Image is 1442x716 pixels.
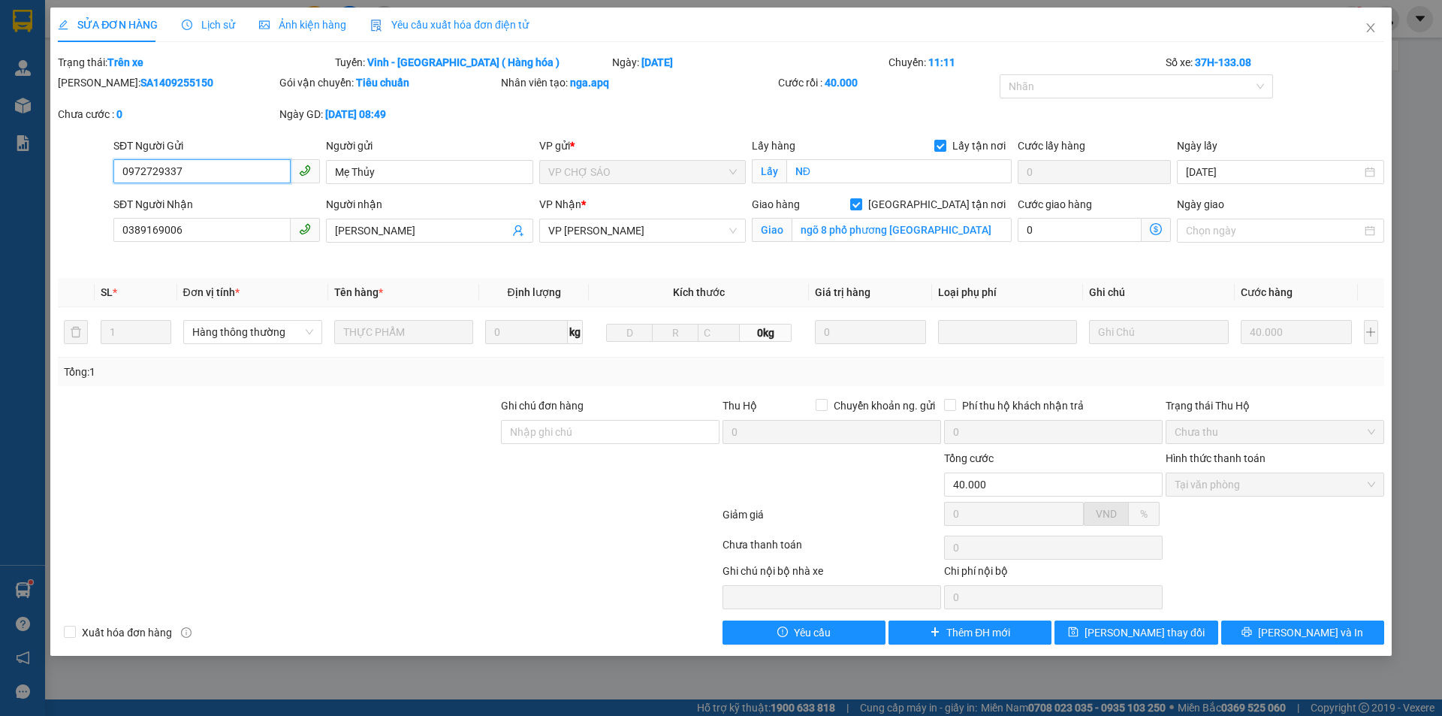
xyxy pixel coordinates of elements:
label: Ngày giao [1177,198,1224,210]
span: Hàng thông thường [192,321,313,343]
div: [PERSON_NAME]: [58,74,276,91]
div: Ngày GD: [279,106,498,122]
button: plusThêm ĐH mới [888,621,1051,645]
input: Ghi chú đơn hàng [501,420,719,444]
b: Vinh - [GEOGRAPHIC_DATA] ( Hàng hóa ) [367,56,560,68]
div: Giảm giá [721,506,943,533]
span: printer [1241,627,1252,639]
input: 0 [1241,320,1353,344]
span: [PERSON_NAME] và In [1258,624,1363,641]
label: Ngày lấy [1177,140,1217,152]
input: Cước lấy hàng [1018,160,1171,184]
span: VND [1096,508,1117,520]
div: Trạng thái: [56,54,333,71]
div: Số xe: [1164,54,1386,71]
span: Tại văn phòng [1175,473,1375,496]
span: phone [299,165,311,177]
span: edit [58,20,68,30]
button: save[PERSON_NAME] thay đổi [1054,621,1217,645]
span: user-add [512,225,524,237]
span: Kích thước [673,286,725,298]
button: exclamation-circleYêu cầu [723,621,885,645]
span: Thêm ĐH mới [946,624,1010,641]
label: Cước giao hàng [1018,198,1092,210]
span: Phí thu hộ khách nhận trả [956,397,1090,414]
span: VP NGỌC HỒI [548,219,737,242]
b: 40.000 [825,77,858,89]
span: Lấy hàng [752,140,795,152]
input: D [606,324,653,342]
span: Lấy tận nơi [946,137,1012,154]
div: Tổng: 1 [64,364,557,380]
span: picture [259,20,270,30]
b: SA1409255150 [140,77,213,89]
b: nga.apq [570,77,609,89]
label: Cước lấy hàng [1018,140,1085,152]
div: Nhân viên tạo: [501,74,775,91]
span: exclamation-circle [777,627,788,639]
input: Cước giao hàng [1018,218,1142,242]
span: Giá trị hàng [815,286,870,298]
img: icon [370,20,382,32]
div: SĐT Người Nhận [113,196,320,213]
div: VP gửi [539,137,746,154]
input: Lấy tận nơi [786,159,1012,183]
th: Ghi chú [1083,278,1234,307]
div: Chưa thanh toán [721,536,943,563]
span: SL [101,286,113,298]
span: close [1365,22,1377,34]
span: 0kg [740,324,791,342]
button: printer[PERSON_NAME] và In [1221,621,1384,645]
span: save [1068,627,1078,639]
input: Ghi Chú [1089,320,1228,344]
div: Tuyến: [333,54,611,71]
span: Chưa thu [1175,421,1375,443]
span: VP CHỢ SÁO [548,161,737,183]
span: Yêu cầu [794,624,831,641]
input: Ngày lấy [1186,164,1361,180]
input: Ngày giao [1186,222,1361,239]
b: Tiêu chuẩn [356,77,409,89]
span: Đơn vị tính [183,286,240,298]
span: [PERSON_NAME] thay đổi [1085,624,1205,641]
button: plus [1364,320,1378,344]
span: Định lượng [507,286,560,298]
span: [GEOGRAPHIC_DATA] tận nơi [862,196,1012,213]
div: SĐT Người Gửi [113,137,320,154]
span: Cước hàng [1241,286,1293,298]
b: 0 [116,108,122,120]
span: SỬA ĐƠN HÀNG [58,19,158,31]
b: 11:11 [928,56,955,68]
div: Ghi chú nội bộ nhà xe [723,563,941,585]
span: Thu Hộ [723,400,757,412]
span: clock-circle [182,20,192,30]
input: R [652,324,698,342]
span: plus [930,627,940,639]
div: Chưa cước : [58,106,276,122]
input: C [698,324,740,342]
b: [DATE] 08:49 [325,108,386,120]
span: Ảnh kiện hàng [259,19,346,31]
b: 37H-133.08 [1195,56,1251,68]
span: Xuất hóa đơn hàng [76,624,178,641]
div: Trạng thái Thu Hộ [1166,397,1384,414]
span: Lịch sử [182,19,235,31]
th: Loại phụ phí [932,278,1083,307]
div: Chi phí nội bộ [944,563,1163,585]
span: kg [568,320,583,344]
span: Yêu cầu xuất hóa đơn điện tử [370,19,529,31]
div: Người gửi [326,137,532,154]
span: Chuyển khoản ng. gửi [828,397,941,414]
div: Ngày: [611,54,888,71]
b: [DATE] [641,56,673,68]
span: phone [299,223,311,235]
span: Tổng cước [944,452,994,464]
button: delete [64,320,88,344]
span: VP Nhận [539,198,581,210]
span: dollar-circle [1150,223,1162,235]
div: Người nhận [326,196,532,213]
span: info-circle [181,627,192,638]
input: VD: Bàn, Ghế [334,320,473,344]
span: Giao hàng [752,198,800,210]
div: Chuyến: [887,54,1164,71]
